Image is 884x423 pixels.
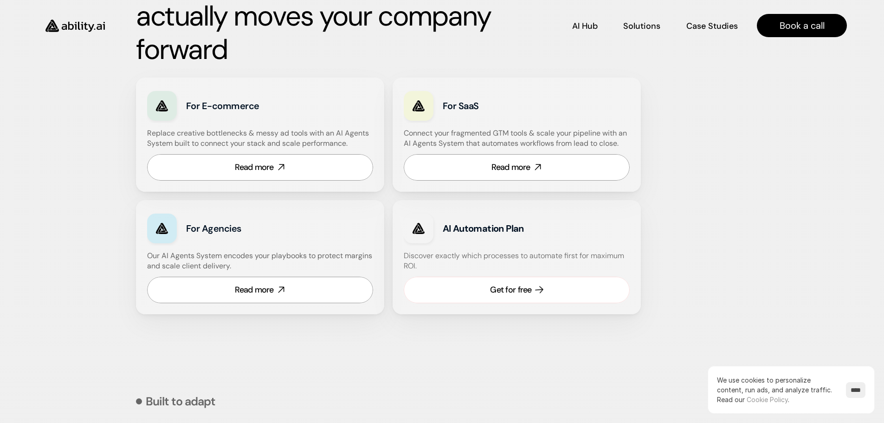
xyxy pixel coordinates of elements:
span: Read our . [717,396,789,403]
strong: AI Automation Plan [443,222,524,234]
a: Solutions [623,18,660,34]
h3: For Agencies [186,222,313,235]
div: Read more [235,284,274,296]
nav: Main navigation [118,14,847,37]
a: Book a call [757,14,847,37]
p: Book a call [780,19,825,32]
h4: Replace creative bottlenecks & messy ad tools with an AI Agents System built to connect your stac... [147,128,371,149]
a: Read more [147,277,373,303]
p: Built to adapt [146,396,215,407]
h3: For E-commerce [186,99,313,112]
h4: Our AI Agents System encodes your playbooks to protect margins and scale client delivery. [147,251,373,272]
div: Read more [491,162,530,173]
a: Case Studies [686,18,738,34]
h4: Connect your fragmented GTM tools & scale your pipeline with an AI Agents System that automates w... [404,128,634,149]
a: Get for free [404,277,630,303]
p: Case Studies [686,20,738,32]
a: AI Hub [572,18,598,34]
a: Read more [404,154,630,181]
a: Cookie Policy [747,396,788,403]
p: We use cookies to personalize content, run ads, and analyze traffic. [717,375,837,404]
h3: For SaaS [443,99,569,112]
p: Solutions [623,20,660,32]
div: Read more [235,162,274,173]
p: AI Hub [572,20,598,32]
a: Read more [147,154,373,181]
div: Get for free [490,284,531,296]
h4: Discover exactly which processes to automate first for maximum ROI. [404,251,630,272]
